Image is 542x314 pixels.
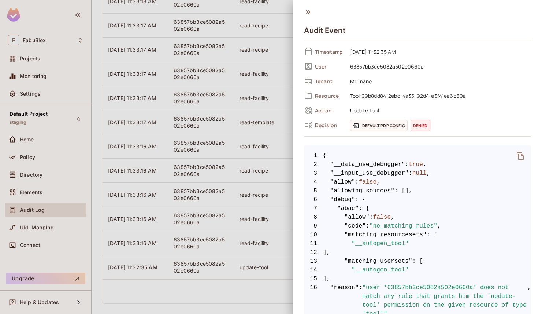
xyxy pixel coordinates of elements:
[427,169,430,178] span: ,
[315,63,344,70] span: User
[315,78,344,85] span: Tenant
[315,48,344,55] span: Timestamp
[304,204,323,213] span: 7
[409,169,412,178] span: :
[345,213,370,222] span: "allow"
[304,26,345,35] h4: Audit Event
[304,178,323,186] span: 4
[304,222,323,230] span: 9
[330,160,405,169] span: "__data_use_debugger"
[346,62,531,71] span: 63857bb3ce5082a502e0660a
[373,213,391,222] span: false
[346,106,531,115] span: Update Tool
[330,195,355,204] span: "debug"
[423,160,427,169] span: ,
[315,122,344,129] span: Decision
[315,107,344,114] span: Action
[304,186,323,195] span: 5
[304,169,323,178] span: 3
[412,257,423,266] span: : [
[345,222,366,230] span: "code"
[304,151,323,160] span: 1
[359,204,370,213] span: : {
[304,230,323,239] span: 10
[337,204,359,213] span: "abac"
[346,77,531,85] span: MIT.nano
[304,160,323,169] span: 2
[304,274,323,283] span: 15
[391,213,394,222] span: ,
[366,222,370,230] span: :
[345,230,427,239] span: "matching_resourcesets"
[376,178,380,186] span: ,
[352,266,409,274] span: "__autogen_tool"
[330,169,409,178] span: "__input_use_debugger"
[304,213,323,222] span: 8
[370,213,373,222] span: :
[512,147,529,165] button: delete
[330,186,395,195] span: "allowing_sources"
[355,195,366,204] span: : {
[370,222,437,230] span: "no_matching_rules"
[346,91,531,100] span: Tool:99b8dd84-2ebd-4a35-92d4-e5f41ea6b69a
[304,274,531,283] span: ],
[427,230,437,239] span: : [
[412,169,427,178] span: null
[359,178,377,186] span: false
[409,160,423,169] span: true
[405,160,409,169] span: :
[304,248,531,257] span: ],
[352,239,409,248] span: "__autogen_tool"
[437,222,441,230] span: ,
[304,266,323,274] span: 14
[304,248,323,257] span: 12
[323,151,327,160] span: {
[355,178,359,186] span: :
[304,257,323,266] span: 13
[345,257,412,266] span: "matching_usersets"
[346,47,531,56] span: [DATE] 11:32:35 AM
[304,195,323,204] span: 6
[330,178,355,186] span: "allow"
[411,120,430,131] span: denied
[350,120,408,131] span: Default PDP config
[315,92,344,99] span: Resource
[304,239,323,248] span: 11
[394,186,412,195] span: : [],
